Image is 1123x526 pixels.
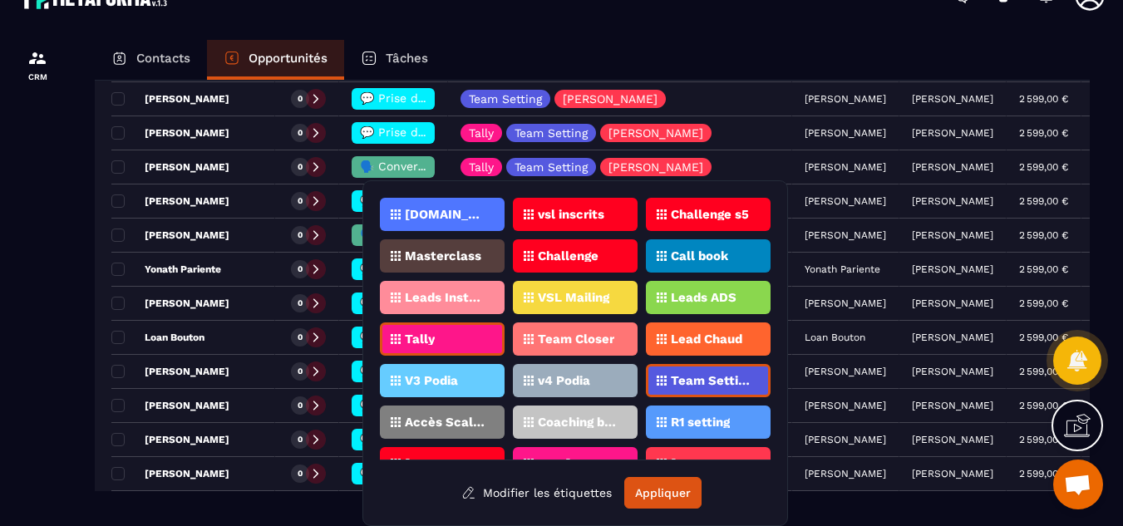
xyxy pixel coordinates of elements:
[111,229,229,242] p: [PERSON_NAME]
[912,366,993,377] p: [PERSON_NAME]
[111,467,229,480] p: [PERSON_NAME]
[608,127,703,139] p: [PERSON_NAME]
[1019,195,1068,207] p: 2 599,00 €
[360,194,525,207] span: 💬 Prise de contact effectué
[1019,297,1068,309] p: 2 599,00 €
[360,466,525,479] span: 💬 Prise de contact effectué
[360,91,525,105] span: 💬 Prise de contact effectué
[360,228,507,241] span: 🗣️ Conversation en cours
[608,161,703,173] p: [PERSON_NAME]
[405,292,485,303] p: Leads Instagram
[1019,127,1068,139] p: 2 599,00 €
[298,468,303,479] p: 0
[1053,460,1103,509] div: Ouvrir le chat
[298,195,303,207] p: 0
[912,229,993,241] p: [PERSON_NAME]
[136,51,190,66] p: Contacts
[1019,93,1068,105] p: 2 599,00 €
[405,375,458,386] p: V3 Podia
[111,365,229,378] p: [PERSON_NAME]
[360,398,525,411] span: 💬 Prise de contact effectué
[469,93,542,105] p: Team Setting
[469,127,494,139] p: Tally
[538,292,609,303] p: VSL Mailing
[298,263,303,275] p: 0
[1019,263,1068,275] p: 2 599,00 €
[671,209,749,220] p: Challenge s5
[360,364,525,377] span: 💬 Prise de contact effectué
[624,477,702,509] button: Appliquer
[912,297,993,309] p: [PERSON_NAME]
[1019,229,1068,241] p: 2 599,00 €
[111,194,229,208] p: [PERSON_NAME]
[1019,400,1068,411] p: 2 599,00 €
[1019,366,1068,377] p: 2 599,00 €
[298,161,303,173] p: 0
[515,161,588,173] p: Team Setting
[298,297,303,309] p: 0
[671,250,728,262] p: Call book
[4,72,71,81] p: CRM
[249,51,328,66] p: Opportunités
[386,51,428,66] p: Tâches
[298,332,303,343] p: 0
[95,40,207,80] a: Contacts
[538,250,598,262] p: Challenge
[1019,434,1068,445] p: 2 599,00 €
[912,127,993,139] p: [PERSON_NAME]
[111,331,204,344] p: Loan Bouton
[1019,161,1068,173] p: 2 599,00 €
[912,400,993,411] p: [PERSON_NAME]
[538,333,614,345] p: Team Closer
[298,400,303,411] p: 0
[298,229,303,241] p: 0
[111,297,229,310] p: [PERSON_NAME]
[27,48,47,68] img: formation
[912,195,993,207] p: [PERSON_NAME]
[298,434,303,445] p: 0
[360,296,525,309] span: 💬 Prise de contact effectué
[912,161,993,173] p: [PERSON_NAME]
[912,468,993,479] p: [PERSON_NAME]
[360,262,525,275] span: 💬 Prise de contact effectué
[912,93,993,105] p: [PERSON_NAME]
[538,458,618,469] p: SET [PERSON_NAME]
[111,126,229,140] p: [PERSON_NAME]
[671,375,751,386] p: Team Setting
[298,366,303,377] p: 0
[912,263,993,275] p: [PERSON_NAME]
[538,209,604,220] p: vsl inscrits
[563,93,658,105] p: [PERSON_NAME]
[912,332,993,343] p: [PERSON_NAME]
[469,161,494,173] p: Tally
[671,416,730,428] p: R1 setting
[111,160,229,174] p: [PERSON_NAME]
[405,250,481,262] p: Masterclass
[671,333,742,345] p: Lead Chaud
[360,330,525,343] span: 💬 Prise de contact effectué
[1019,332,1068,343] p: 2 599,00 €
[111,433,229,446] p: [PERSON_NAME]
[298,93,303,105] p: 0
[912,434,993,445] p: [PERSON_NAME]
[538,416,618,428] p: Coaching book
[111,92,229,106] p: [PERSON_NAME]
[360,432,525,445] span: 💬 Prise de contact effectué
[405,458,485,469] p: [PERSON_NAME]
[671,292,736,303] p: Leads ADS
[538,375,590,386] p: v4 Podia
[405,333,435,345] p: Tally
[515,127,588,139] p: Team Setting
[298,127,303,139] p: 0
[207,40,344,80] a: Opportunités
[405,416,485,428] p: Accès Scaler Podia
[360,160,507,173] span: 🗣️ Conversation en cours
[344,40,445,80] a: Tâches
[449,478,624,508] button: Modifier les étiquettes
[111,399,229,412] p: [PERSON_NAME]
[405,209,485,220] p: [DOMAIN_NAME]
[1019,468,1068,479] p: 2 599,00 €
[111,263,221,276] p: Yonath Pariente
[360,125,525,139] span: 💬 Prise de contact effectué
[4,36,71,94] a: formationformationCRM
